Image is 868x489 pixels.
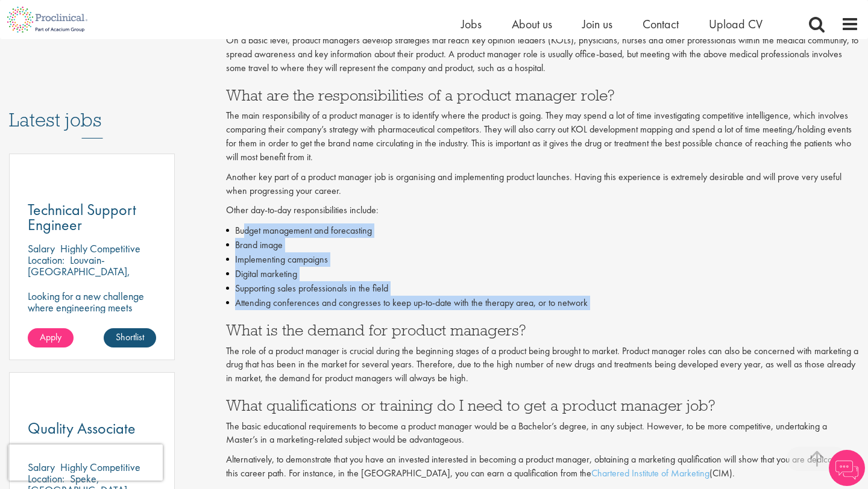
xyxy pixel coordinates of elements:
[28,328,74,347] a: Apply
[28,202,156,232] a: Technical Support Engineer
[582,16,612,32] a: Join us
[226,252,859,267] li: Implementing campaigns
[9,79,175,139] h3: Latest jobs
[226,322,859,338] h3: What is the demand for product managers?
[709,16,763,32] a: Upload CV
[28,253,130,290] p: Louvain-[GEOGRAPHIC_DATA], [GEOGRAPHIC_DATA]
[643,16,679,32] a: Contact
[28,290,156,347] p: Looking for a new challenge where engineering meets impact? This role as Technical Support Engine...
[8,444,163,481] iframe: reCAPTCHA
[104,328,156,347] a: Shortlist
[591,467,709,479] a: Chartered Institute of Marketing
[226,267,859,281] li: Digital marketing
[226,344,859,386] p: The role of a product manager is crucial during the beginning stages of a product being brought t...
[226,420,859,447] p: The basic educational requirements to become a product manager would be a Bachelor’s degree, in a...
[28,421,156,436] a: Quality Associate
[226,170,859,198] p: Another key part of a product manager job is organising and implementing product launches. Having...
[28,241,55,255] span: Salary
[226,204,859,217] p: Other day-to-day responsibilities include:
[40,331,61,343] span: Apply
[28,418,136,438] span: Quality Associate
[28,253,64,267] span: Location:
[226,34,859,75] p: On a basic level, product managers develop strategies that reach key opinion leaders (KOLs), phys...
[226,281,859,296] li: Supporting sales professionals in the field
[226,109,859,164] p: The main responsibility of a product manager is to identify where the product is going. They may ...
[226,87,859,103] h3: What are the responsibilities of a product manager role?
[60,241,140,255] p: Highly Competitive
[226,453,859,481] p: Alternatively, to demonstrate that you have an invested interested in becoming a product manager,...
[512,16,552,32] a: About us
[226,397,859,413] h3: What qualifications or training do I need to get a product manager job?
[461,16,482,32] a: Jobs
[226,223,859,238] li: Budget management and forecasting
[226,238,859,252] li: Brand image
[226,296,859,310] li: Attending conferences and congresses to keep up-to-date with the therapy area, or to network
[28,199,136,235] span: Technical Support Engineer
[829,450,865,486] img: Chatbot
